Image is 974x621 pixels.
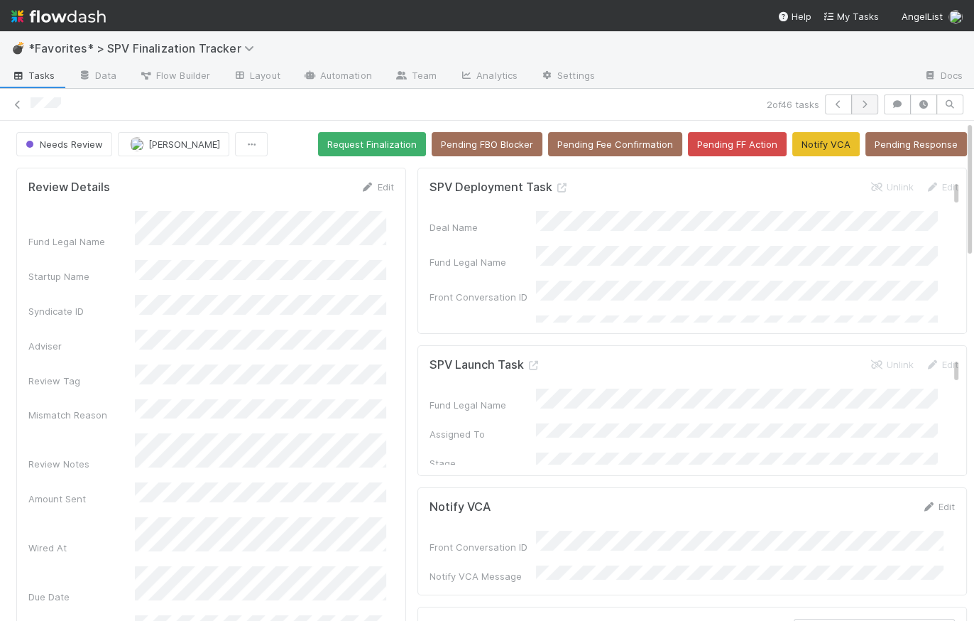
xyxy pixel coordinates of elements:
button: Pending FBO Blocker [432,132,542,156]
h5: Notify VCA [429,500,491,514]
div: Stage [429,456,536,470]
div: Fund Legal Name [429,398,536,412]
div: Front Conversation ID [429,540,536,554]
div: Wired At [28,541,135,555]
span: My Tasks [823,11,879,22]
span: 2 of 46 tasks [767,97,819,112]
a: Unlink [870,181,914,193]
a: Edit [925,181,958,193]
span: *Favorites* > SPV Finalization Tracker [28,41,261,55]
div: Amount Sent [28,492,135,506]
div: Front Conversation ID [429,290,536,304]
div: Startup Name [28,269,135,283]
a: Edit [361,181,394,193]
h5: Review Details [28,180,110,195]
img: logo-inverted-e16ddd16eac7371096b0.svg [11,4,106,28]
div: Assigned To [429,427,536,441]
a: Layout [221,65,292,88]
a: Data [67,65,128,88]
a: Analytics [448,65,529,88]
button: Pending Response [865,132,967,156]
a: Automation [292,65,383,88]
img: avatar_b467e446-68e1-4310-82a7-76c532dc3f4b.png [948,10,963,24]
button: Request Finalization [318,132,426,156]
span: 💣 [11,42,26,54]
div: Mismatch Reason [28,408,135,422]
a: Docs [912,65,974,88]
div: Review Notes [28,457,135,471]
button: Pending FF Action [688,132,787,156]
div: Adviser [28,339,135,353]
button: Pending Fee Confirmation [548,132,682,156]
div: Fund Legal Name [28,234,135,249]
div: Help [777,9,811,23]
div: Review Tag [28,374,135,388]
h5: SPV Launch Task [429,358,541,372]
button: Notify VCA [792,132,860,156]
div: Due Date [28,590,135,604]
a: My Tasks [823,9,879,23]
span: [PERSON_NAME] [148,139,220,150]
div: Fund Legal Name [429,255,536,269]
span: Needs Review [23,139,103,150]
span: Tasks [11,68,55,82]
a: Team [383,65,448,88]
button: Needs Review [16,132,112,156]
a: Edit [925,359,958,370]
a: Settings [529,65,606,88]
img: avatar_04f2f553-352a-453f-b9fb-c6074dc60769.png [130,137,144,151]
div: Syndicate ID [28,304,135,318]
div: Deal Name [429,220,536,234]
a: Edit [921,501,955,512]
a: Flow Builder [128,65,221,88]
div: Notify VCA Message [429,569,536,583]
span: AngelList [902,11,943,22]
h5: SPV Deployment Task [429,180,569,195]
button: [PERSON_NAME] [118,132,229,156]
span: Flow Builder [139,68,210,82]
a: Unlink [870,359,914,370]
